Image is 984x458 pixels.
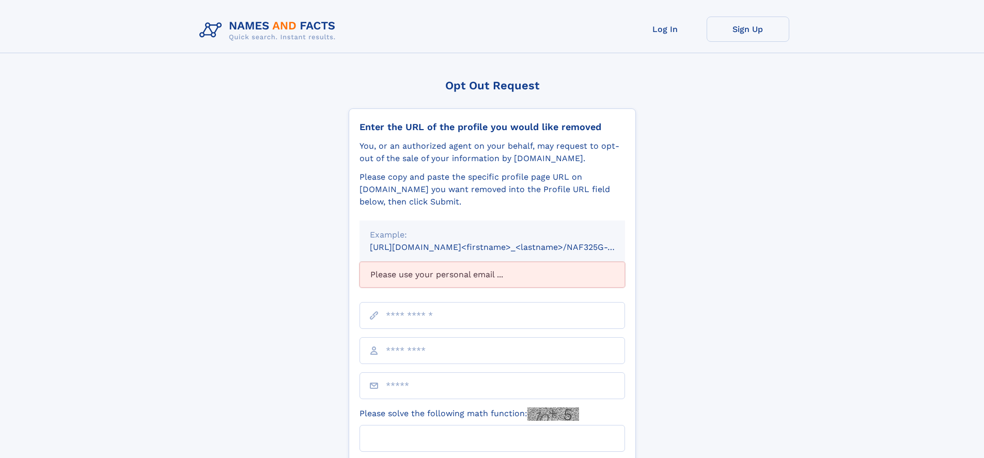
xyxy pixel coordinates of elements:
a: Log In [624,17,707,42]
div: Please copy and paste the specific profile page URL on [DOMAIN_NAME] you want removed into the Pr... [360,171,625,208]
label: Please solve the following math function: [360,407,579,421]
a: Sign Up [707,17,789,42]
div: You, or an authorized agent on your behalf, may request to opt-out of the sale of your informatio... [360,140,625,165]
div: Example: [370,229,615,241]
div: Enter the URL of the profile you would like removed [360,121,625,133]
img: Logo Names and Facts [195,17,344,44]
small: [URL][DOMAIN_NAME]<firstname>_<lastname>/NAF325G-xxxxxxxx [370,242,645,252]
div: Please use your personal email ... [360,262,625,288]
div: Opt Out Request [349,79,636,92]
